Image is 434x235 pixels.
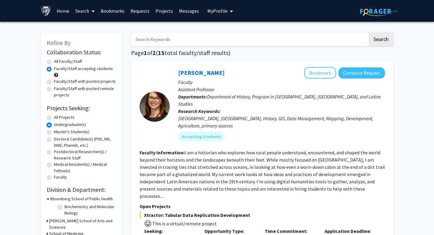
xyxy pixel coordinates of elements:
[153,49,156,56] span: 2
[47,105,116,112] h2: Projects Seeking:
[54,58,82,65] label: All Faculty/Staff
[178,108,221,114] b: Research Keywords:
[131,32,368,46] input: Search Keywords
[47,186,116,193] h2: Division & Department:
[176,0,202,21] a: Messages
[131,49,393,56] h1: Page of ( total faculty/staff results)
[360,7,398,16] img: ForagerOne Logo
[140,211,385,219] span: Xtractor: Tabular Data Replication Development
[127,0,153,21] a: Requests
[54,121,86,128] label: Undergraduate(s)
[178,69,225,76] a: [PERSON_NAME]
[204,227,256,235] p: Opportunity Type:
[178,132,225,141] mat-chip: Accepting Students
[265,227,316,235] p: Time Commitment:
[54,174,67,180] label: Faculty
[207,8,228,14] span: My Profile
[338,67,385,79] button: Compose Request to Casey Lurtz
[153,0,176,21] a: Projects
[54,114,74,121] label: All Projects
[72,0,98,21] a: Search
[144,227,195,235] p: Seeking:
[47,39,71,47] span: Refine By
[54,78,116,85] label: Faculty/Staff with posted projects
[54,129,90,135] label: Master's Student(s)
[54,0,72,21] a: Home
[98,0,127,21] a: Bookmarks
[178,79,385,86] p: Faculty
[178,94,381,107] span: Department of History, Program in [GEOGRAPHIC_DATA], [GEOGRAPHIC_DATA], and Latinx Studies
[54,161,116,174] label: Medical Resident(s) / Medical Fellow(s)
[54,85,116,98] label: Faculty/Staff with posted remote projects
[47,49,116,56] h2: Collaboration Status:
[41,6,51,16] img: Johns Hopkins University Logo
[178,94,207,100] b: Departments:
[158,49,165,56] span: 15
[178,86,385,93] p: Assistant Professor
[152,221,217,227] span: This is a virtual/remote project
[49,218,116,230] h3: [PERSON_NAME] School of Arts and Sciences
[140,150,185,156] b: Faculty Information:
[54,136,116,149] label: Doctoral Candidate(s) (PhD, MD, DMD, PharmD, etc.)
[325,227,376,235] p: Application Deadline:
[54,149,116,161] label: Postdoctoral Researcher(s) / Research Staff
[140,203,385,210] p: Open Projects
[369,32,393,46] button: Search
[178,115,385,129] div: [GEOGRAPHIC_DATA], [GEOGRAPHIC_DATA], History, GIS, Data Management, Mapping, Development, Agricu...
[64,204,115,216] label: Biochemistry and Molecular Biology
[54,66,113,72] label: Faculty/Staff accepting students
[5,208,26,230] iframe: Chat
[140,150,385,199] fg-read-more: I am a historian who explores how rural people understood, encountered, and shaped the world beyo...
[304,67,336,79] button: Add Casey Lurtz to Bookmarks
[50,196,113,202] h3: Bloomberg School of Public Health
[144,49,147,56] span: 1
